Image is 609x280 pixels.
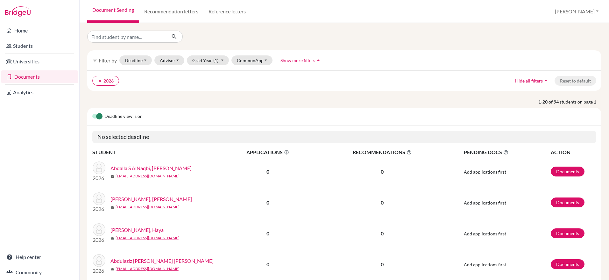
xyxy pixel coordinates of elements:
[110,164,192,172] a: Abdalla S AlNaqbi, [PERSON_NAME]
[5,6,31,17] img: Bridge-U
[98,79,102,83] i: clear
[116,204,180,210] a: [EMAIL_ADDRESS][DOMAIN_NAME]
[316,230,448,237] p: 0
[551,167,584,176] a: Documents
[1,39,78,52] a: Students
[92,76,119,86] button: clear2026
[316,168,448,176] p: 0
[315,57,322,63] i: arrow_drop_up
[550,148,596,156] th: ACTION
[116,235,180,241] a: [EMAIL_ADDRESS][DOMAIN_NAME]
[110,236,114,240] span: mail
[92,58,97,63] i: filter_list
[93,254,105,267] img: Abdulaziz Mohammed Abdulla Obaidalla, Jawaher
[555,76,596,86] button: Reset to default
[552,5,601,18] button: [PERSON_NAME]
[93,192,105,205] img: Abdalsamad, Muataz Ali
[266,169,269,175] b: 0
[116,266,180,272] a: [EMAIL_ADDRESS][DOMAIN_NAME]
[93,223,105,236] img: AbdulAmeer, Haya
[99,57,117,63] span: Filter by
[538,98,560,105] strong: 1-20 of 94
[464,262,506,267] span: Add applications first
[93,174,105,182] p: 2026
[280,58,315,63] span: Show more filters
[1,70,78,83] a: Documents
[110,257,214,265] a: Abdulaziz [PERSON_NAME] [PERSON_NAME]
[464,200,506,205] span: Add applications first
[220,148,316,156] span: APPLICATIONS
[119,55,152,65] button: Deadline
[92,148,220,156] th: STUDENT
[510,76,555,86] button: Hide all filtersarrow_drop_up
[551,197,584,207] a: Documents
[93,205,105,213] p: 2026
[116,173,180,179] a: [EMAIL_ADDRESS][DOMAIN_NAME]
[316,261,448,268] p: 0
[93,236,105,244] p: 2026
[110,205,114,209] span: mail
[1,24,78,37] a: Home
[87,31,166,43] input: Find student by name...
[154,55,185,65] button: Advisor
[187,55,229,65] button: Grad Year(1)
[110,226,164,234] a: [PERSON_NAME], Haya
[231,55,273,65] button: CommonApp
[93,162,105,174] img: Abdalla S AlNaqbi, Abdalla
[110,267,114,271] span: mail
[464,169,506,175] span: Add applications first
[275,55,327,65] button: Show more filtersarrow_drop_up
[93,267,105,275] p: 2026
[464,231,506,236] span: Add applications first
[551,228,584,238] a: Documents
[266,199,269,205] b: 0
[560,98,601,105] span: students on page 1
[1,86,78,99] a: Analytics
[213,58,218,63] span: (1)
[464,148,550,156] span: PENDING DOCS
[104,113,143,120] span: Deadline view is on
[543,77,549,84] i: arrow_drop_up
[316,148,448,156] span: RECOMMENDATIONS
[316,199,448,206] p: 0
[110,175,114,178] span: mail
[1,251,78,263] a: Help center
[551,259,584,269] a: Documents
[110,195,192,203] a: [PERSON_NAME], [PERSON_NAME]
[1,266,78,279] a: Community
[266,230,269,236] b: 0
[515,78,543,83] span: Hide all filters
[92,131,596,143] h5: No selected deadline
[266,261,269,267] b: 0
[1,55,78,68] a: Universities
